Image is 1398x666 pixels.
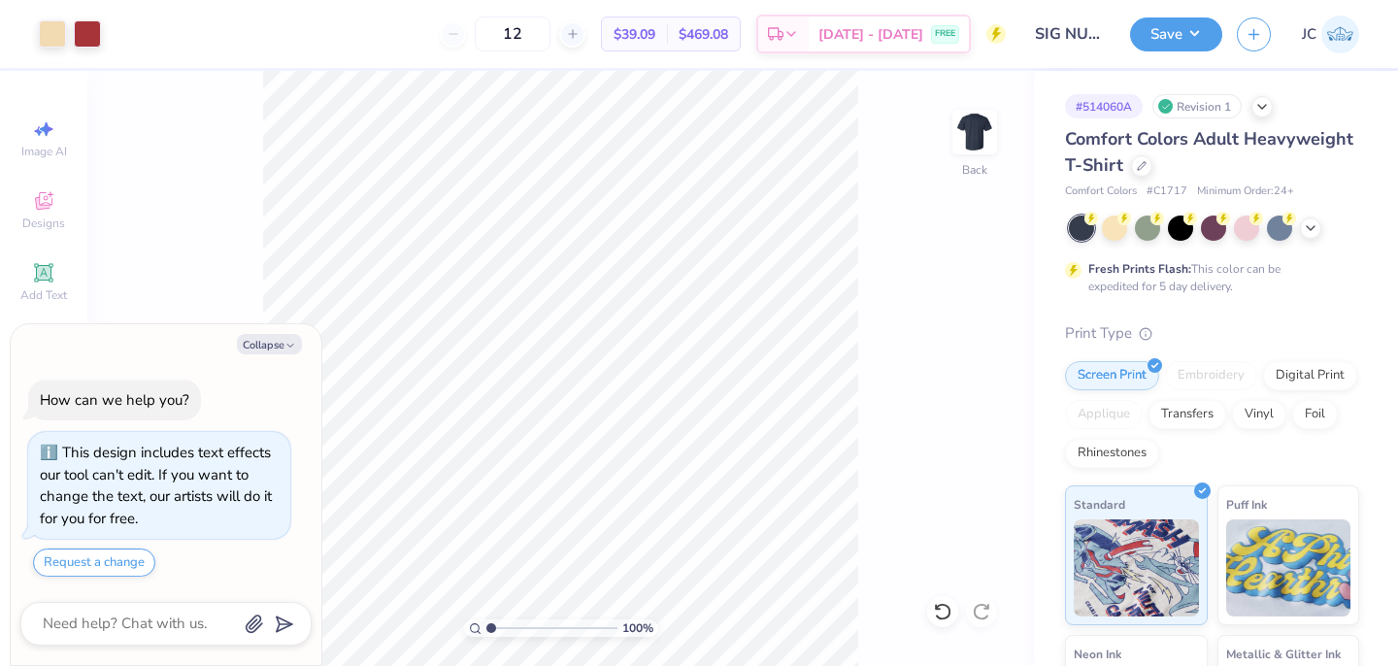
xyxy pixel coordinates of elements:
span: Metallic & Glitter Ink [1226,644,1341,664]
span: Comfort Colors Adult Heavyweight T-Shirt [1065,127,1353,177]
img: Puff Ink [1226,519,1351,616]
button: Request a change [33,549,155,577]
img: Standard [1074,519,1199,616]
span: Comfort Colors [1065,183,1137,200]
button: Collapse [237,334,302,354]
span: Puff Ink [1226,494,1267,515]
span: # C1717 [1147,183,1187,200]
strong: Fresh Prints Flash: [1088,261,1191,277]
span: Standard [1074,494,1125,515]
div: # 514060A [1065,94,1143,118]
div: Applique [1065,400,1143,429]
span: Neon Ink [1074,644,1121,664]
img: Julia Cox [1321,16,1359,53]
span: JC [1302,23,1316,46]
div: This color can be expedited for 5 day delivery. [1088,260,1327,295]
span: [DATE] - [DATE] [818,24,923,45]
div: Back [962,161,987,179]
span: Add Text [20,287,67,303]
div: Revision 1 [1152,94,1242,118]
div: Foil [1292,400,1338,429]
input: – – [475,17,550,51]
div: Transfers [1148,400,1226,429]
div: This design includes text effects our tool can't edit. If you want to change the text, our artist... [40,443,272,528]
a: JC [1302,16,1359,53]
span: Minimum Order: 24 + [1197,183,1294,200]
div: Rhinestones [1065,439,1159,468]
span: Image AI [21,144,67,159]
div: Screen Print [1065,361,1159,390]
span: $469.08 [679,24,728,45]
span: $39.09 [614,24,655,45]
span: FREE [935,27,955,41]
span: 100 % [622,619,653,637]
div: How can we help you? [40,390,189,410]
span: Designs [22,216,65,231]
input: Untitled Design [1020,15,1115,53]
div: Embroidery [1165,361,1257,390]
button: Save [1130,17,1222,51]
div: Digital Print [1263,361,1357,390]
img: Back [955,113,994,151]
div: Print Type [1065,322,1359,345]
div: Vinyl [1232,400,1286,429]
